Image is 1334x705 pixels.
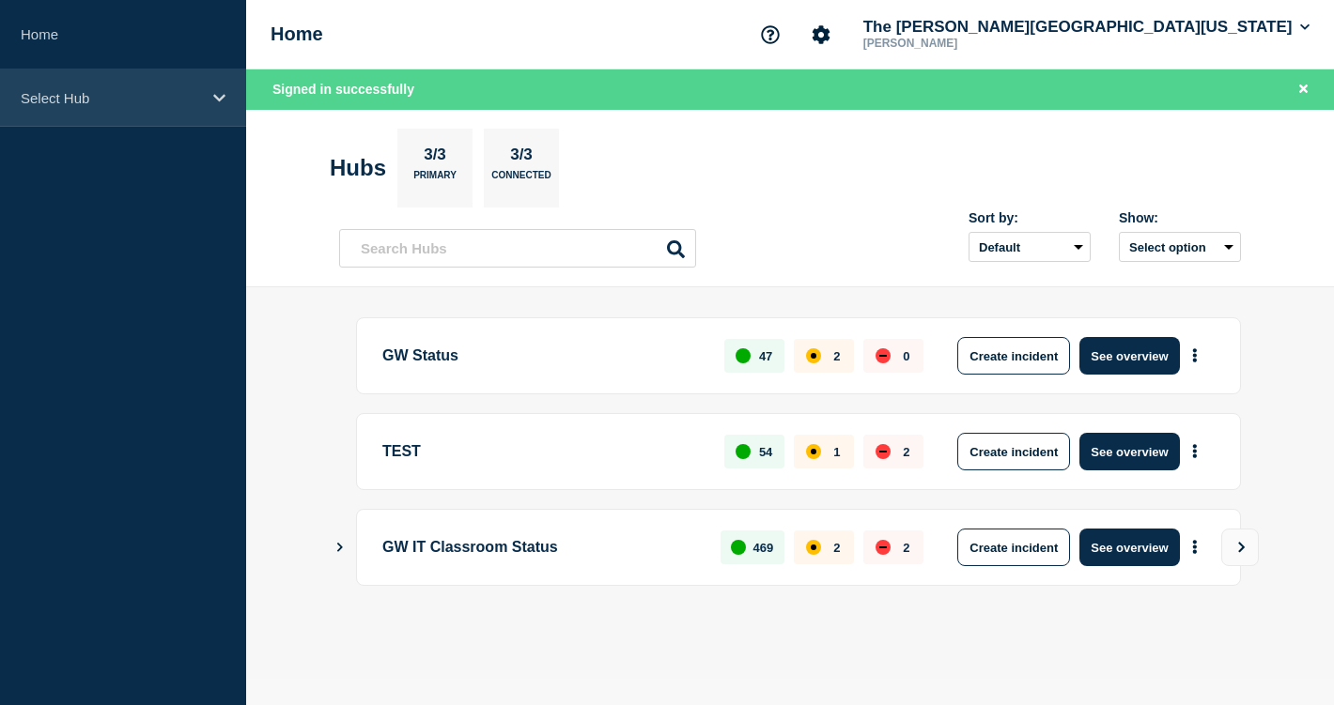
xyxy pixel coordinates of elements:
p: 0 [903,349,909,363]
button: Show Connected Hubs [335,541,345,555]
button: See overview [1079,337,1179,375]
p: GW Status [382,337,703,375]
button: Close banner [1292,79,1315,100]
div: affected [806,444,821,459]
select: Sort by [969,232,1091,262]
p: 1 [833,445,840,459]
button: Account settings [801,15,841,54]
div: down [876,540,891,555]
h2: Hubs [330,155,386,181]
button: More actions [1183,339,1207,374]
button: Select option [1119,232,1241,262]
span: Signed in successfully [272,82,414,97]
p: GW IT Classroom Status [382,529,699,566]
button: See overview [1079,433,1179,470]
p: [PERSON_NAME] [860,37,1055,50]
button: More actions [1183,530,1207,565]
p: Primary [413,170,457,190]
p: 469 [753,541,774,555]
p: TEST [382,433,703,470]
button: Create incident [957,337,1070,375]
button: See overview [1079,529,1179,566]
button: View [1221,529,1259,566]
div: Sort by: [969,210,1091,225]
button: Create incident [957,433,1070,470]
button: Create incident [957,529,1070,566]
div: up [736,348,751,363]
input: Search Hubs [339,229,696,268]
p: 2 [833,349,840,363]
div: up [731,540,746,555]
p: Select Hub [21,90,201,106]
p: 47 [759,349,772,363]
p: 54 [759,445,772,459]
div: affected [806,348,821,363]
p: Connected [491,170,551,190]
p: 2 [903,541,909,555]
p: 2 [833,541,840,555]
div: Show: [1119,210,1241,225]
p: 3/3 [417,146,454,170]
button: More actions [1183,435,1207,469]
button: The [PERSON_NAME][GEOGRAPHIC_DATA][US_STATE] [860,18,1313,37]
button: Support [751,15,790,54]
p: 2 [903,445,909,459]
h1: Home [271,23,323,45]
div: up [736,444,751,459]
div: affected [806,540,821,555]
div: down [876,444,891,459]
p: 3/3 [504,146,540,170]
div: down [876,348,891,363]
